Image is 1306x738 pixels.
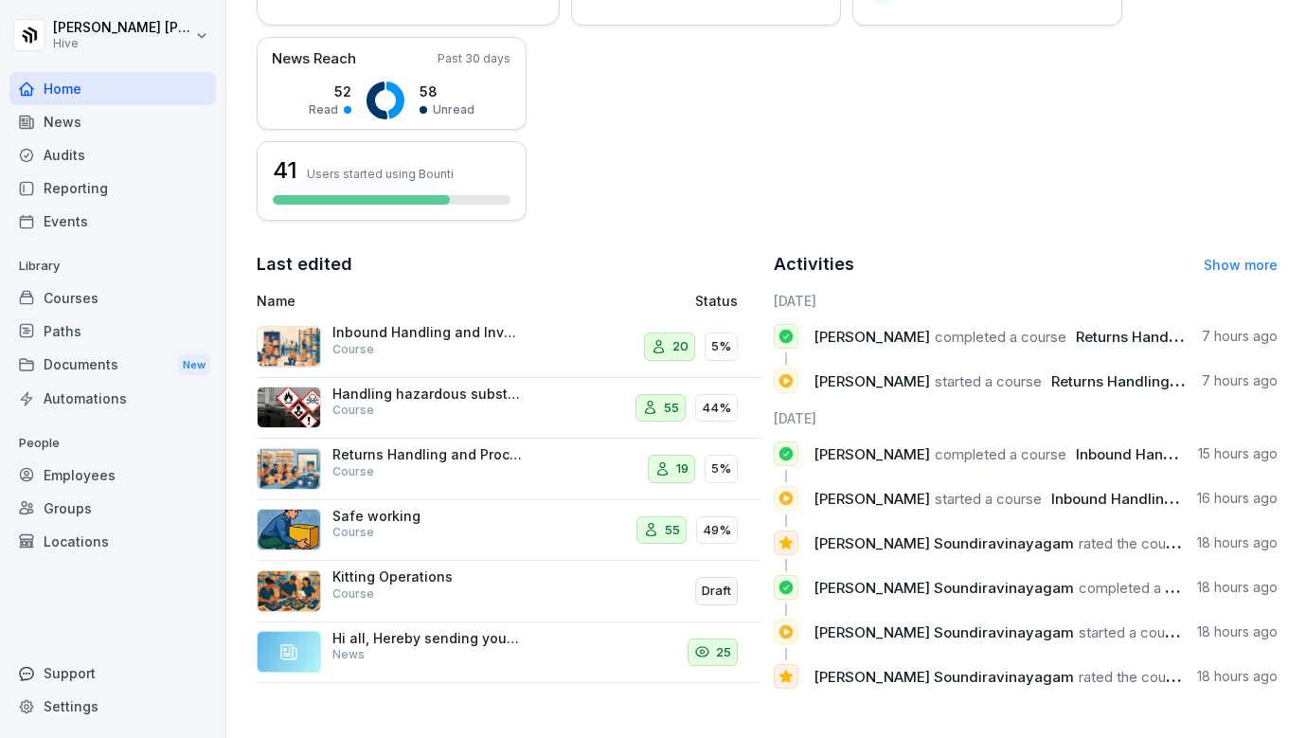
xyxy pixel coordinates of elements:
[9,657,216,690] div: Support
[332,341,374,358] p: Course
[332,386,522,403] p: Handling hazardous substances
[332,324,522,341] p: Inbound Handling and Inventory Restocking
[814,490,930,508] span: [PERSON_NAME]
[9,281,216,315] a: Courses
[9,690,216,723] a: Settings
[9,382,216,415] a: Automations
[9,138,216,171] a: Audits
[9,171,216,205] a: Reporting
[935,372,1042,390] span: started a course
[1204,257,1278,273] a: Show more
[1197,622,1278,641] p: 18 hours ago
[774,251,854,278] h2: Activities
[1202,371,1278,390] p: 7 hours ago
[676,459,689,478] p: 19
[703,521,731,540] p: 49%
[814,579,1074,597] span: [PERSON_NAME] Soundiravinayagam
[1079,579,1210,597] span: completed a course
[332,646,365,663] p: News
[332,446,522,463] p: Returns Handling and Process Flow
[332,630,522,647] p: Hi all, Hereby sending you a kind reminder that only 2 more days left to finalize the course path...
[814,372,930,390] span: [PERSON_NAME]
[716,643,731,662] p: 25
[332,508,522,525] p: Safe working
[309,101,338,118] p: Read
[1202,327,1278,346] p: 7 hours ago
[1197,489,1278,508] p: 16 hours ago
[1079,534,1187,552] span: rated the course
[9,105,216,138] a: News
[711,337,731,356] p: 5%
[935,445,1066,463] span: completed a course
[1197,578,1278,597] p: 18 hours ago
[814,534,1074,552] span: [PERSON_NAME] Soundiravinayagam
[257,509,321,550] img: ns5fm27uu5em6705ixom0yjt.png
[1197,667,1278,686] p: 18 hours ago
[672,337,689,356] p: 20
[695,291,738,311] p: Status
[9,525,216,558] a: Locations
[257,448,321,490] img: whxspouhdmc5dw11exs3agrf.png
[332,568,522,585] p: Kitting Operations
[273,154,297,187] h3: 41
[257,326,321,368] img: t72cg3dsrbajyqggvzmlmfek.png
[9,72,216,105] a: Home
[257,378,760,440] a: Handling hazardous substancesCourse5544%
[257,291,563,311] p: Name
[332,463,374,480] p: Course
[257,387,321,428] img: ro33qf0i8ndaw7nkfv0stvse.png
[332,402,374,419] p: Course
[9,492,216,525] a: Groups
[9,251,216,281] p: Library
[1051,372,1295,390] span: Returns Handling and Process Flow
[664,399,679,418] p: 55
[272,48,356,70] p: News Reach
[9,459,216,492] a: Employees
[257,500,760,562] a: Safe workingCourse5549%
[1197,533,1278,552] p: 18 hours ago
[702,399,731,418] p: 44%
[935,490,1042,508] span: started a course
[814,623,1074,641] span: [PERSON_NAME] Soundiravinayagam
[433,101,474,118] p: Unread
[420,81,474,101] p: 58
[1198,444,1278,463] p: 15 hours ago
[332,524,374,541] p: Course
[711,459,731,478] p: 5%
[257,570,321,612] img: tjh8e7lxbtqfiykh70cq83wv.png
[257,561,760,622] a: Kitting OperationsCourseDraft
[257,251,760,278] h2: Last edited
[438,50,510,67] p: Past 30 days
[665,521,680,540] p: 55
[814,445,930,463] span: [PERSON_NAME]
[9,348,216,383] div: Documents
[307,167,454,181] p: Users started using Bounti
[9,428,216,459] p: People
[257,439,760,500] a: Returns Handling and Process FlowCourse195%
[814,668,1074,686] span: [PERSON_NAME] Soundiravinayagam
[814,328,930,346] span: [PERSON_NAME]
[935,328,1066,346] span: completed a course
[53,20,191,36] p: [PERSON_NAME] [PERSON_NAME]
[257,622,760,684] a: Hi all, Hereby sending you a kind reminder that only 2 more days left to finalize the course path...
[9,348,216,383] a: DocumentsNew
[257,316,760,378] a: Inbound Handling and Inventory RestockingCourse205%
[9,315,216,348] a: Paths
[178,354,210,376] div: New
[702,582,731,601] p: Draft
[774,291,1278,311] h6: [DATE]
[332,585,374,603] p: Course
[9,205,216,238] div: Events
[1079,623,1186,641] span: started a course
